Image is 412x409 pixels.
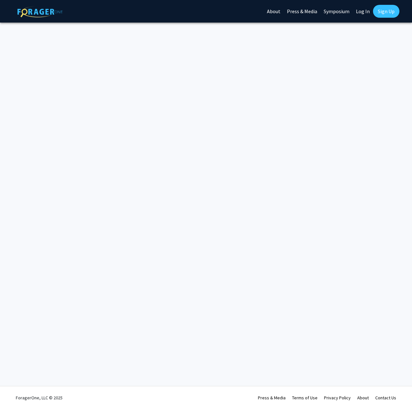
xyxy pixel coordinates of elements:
img: ForagerOne Logo [17,6,63,17]
div: ForagerOne, LLC © 2025 [16,386,63,409]
a: Terms of Use [292,395,318,401]
a: Privacy Policy [324,395,351,401]
a: Press & Media [258,395,286,401]
a: About [357,395,369,401]
a: Sign Up [373,5,399,18]
a: Contact Us [375,395,396,401]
